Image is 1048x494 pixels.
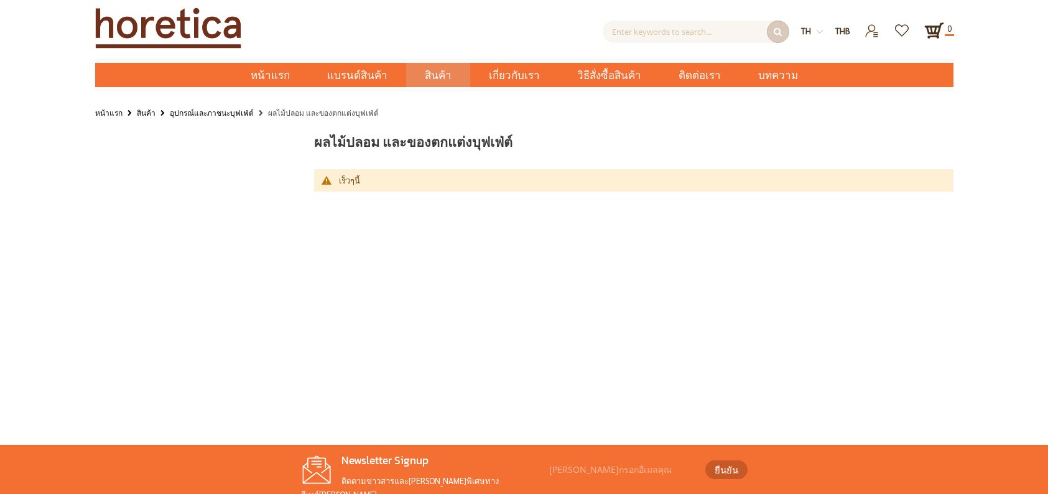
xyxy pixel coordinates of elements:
a: หน้าแรก [95,106,123,119]
h4: Newsletter Signup [301,454,544,468]
span: แบรนด์สินค้า [327,63,387,88]
a: วิธีสั่งซื้อสินค้า [559,63,660,87]
span: th [801,26,811,36]
a: รายการโปรด [888,21,918,31]
span: ยืนยัน [715,463,738,477]
span: หน้าแรก [251,67,290,83]
button: ยืนยัน [705,460,748,479]
a: 0 [924,21,944,40]
a: อุปกรณ์และภาชนะบุฟเฟ่ต์ [170,106,254,119]
span: ติดต่อเรา [679,63,721,88]
a: บทความ [740,63,817,87]
div: เร็วๆนี้ [339,175,941,185]
a: แบรนด์สินค้า [308,63,406,87]
span: เกี่ยวกับเรา [489,63,540,88]
span: สินค้า [425,63,452,88]
strong: ผลไม้ปลอม และของตกแต่งบุฟเฟ่ต์ [268,108,379,118]
img: Horetica.com [95,7,241,49]
span: THB [835,26,850,36]
img: dropdown-icon.svg [817,29,823,35]
span: วิธีสั่งซื้อสินค้า [577,63,641,88]
a: สินค้า [137,106,155,119]
a: ติดต่อเรา [660,63,740,87]
a: เข้าสู่ระบบ [857,21,888,31]
span: ผลไม้ปลอม และของตกแต่งบุฟเฟ่ต์ [314,132,512,152]
span: บทความ [758,63,798,88]
a: หน้าแรก [232,63,308,87]
a: สินค้า [406,63,470,87]
span: 0 [945,21,954,36]
a: เกี่ยวกับเรา [470,63,559,87]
